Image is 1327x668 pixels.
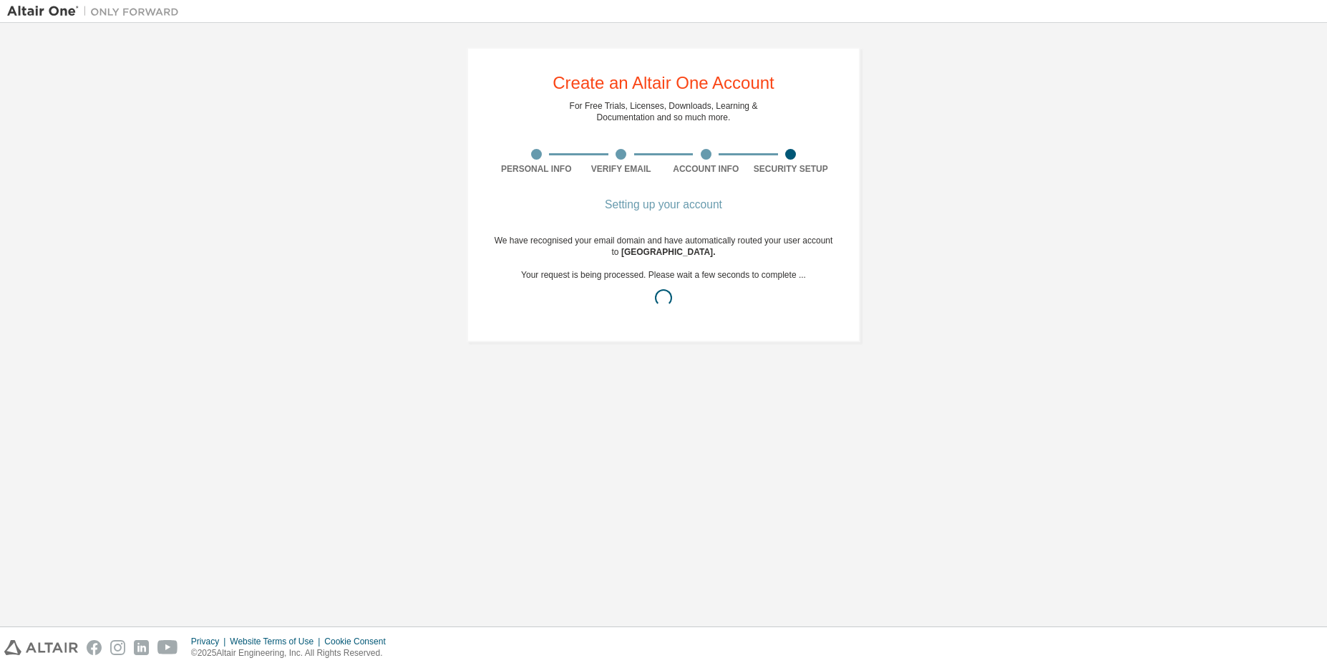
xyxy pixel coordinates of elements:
[157,640,178,655] img: youtube.svg
[570,100,758,123] div: For Free Trials, Licenses, Downloads, Learning & Documentation and so much more.
[579,163,664,175] div: Verify Email
[324,636,394,647] div: Cookie Consent
[110,640,125,655] img: instagram.svg
[7,4,186,19] img: Altair One
[191,647,394,659] p: © 2025 Altair Engineering, Inc. All Rights Reserved.
[749,163,834,175] div: Security Setup
[134,640,149,655] img: linkedin.svg
[494,200,833,209] div: Setting up your account
[4,640,78,655] img: altair_logo.svg
[191,636,230,647] div: Privacy
[87,640,102,655] img: facebook.svg
[230,636,324,647] div: Website Terms of Use
[621,247,716,257] span: [GEOGRAPHIC_DATA] .
[553,74,774,92] div: Create an Altair One Account
[494,163,579,175] div: Personal Info
[494,235,833,315] div: We have recognised your email domain and have automatically routed your user account to Your requ...
[663,163,749,175] div: Account Info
